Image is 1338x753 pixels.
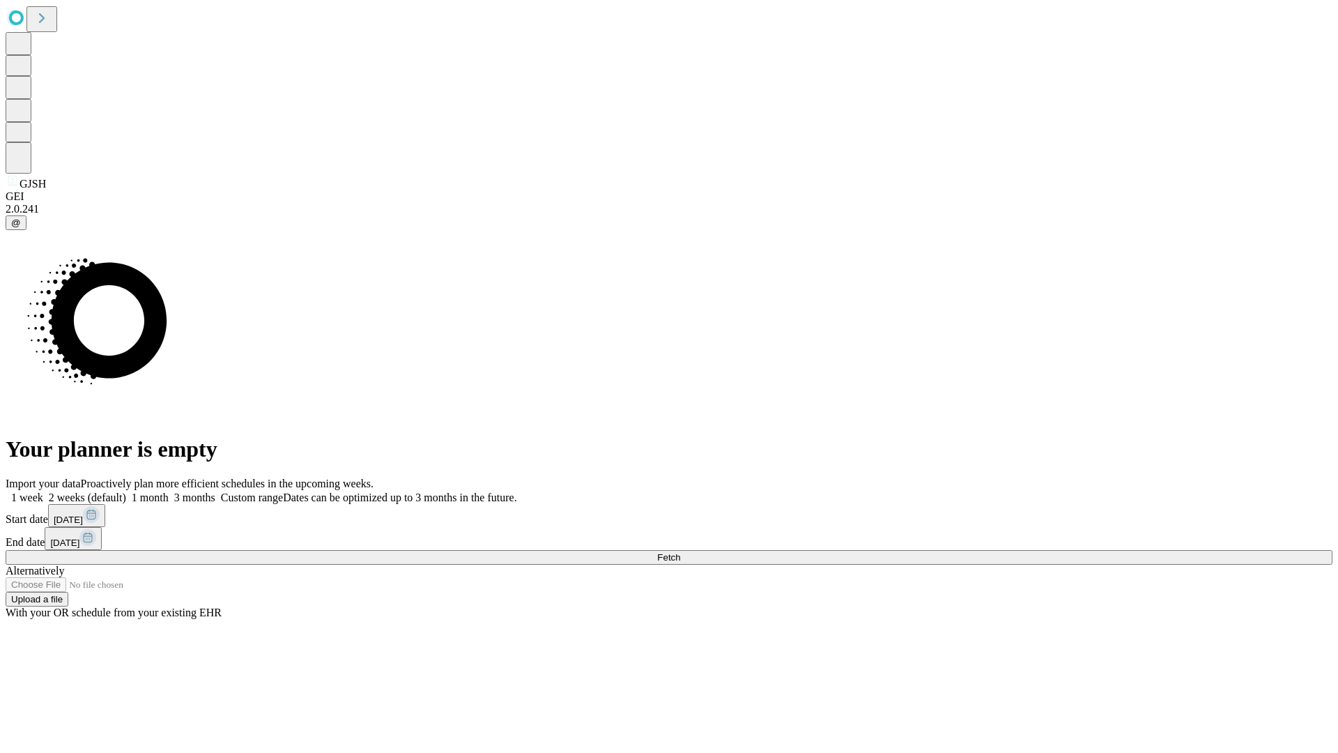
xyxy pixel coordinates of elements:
span: @ [11,218,21,228]
span: 1 week [11,492,43,503]
span: GJSH [20,178,46,190]
span: Proactively plan more efficient schedules in the upcoming weeks. [81,478,374,489]
div: 2.0.241 [6,203,1332,215]
button: [DATE] [45,527,102,550]
span: 3 months [174,492,215,503]
span: Alternatively [6,565,64,577]
div: End date [6,527,1332,550]
span: 2 weeks (default) [49,492,126,503]
button: @ [6,215,26,230]
button: [DATE] [48,504,105,527]
span: Dates can be optimized up to 3 months in the future. [283,492,516,503]
button: Fetch [6,550,1332,565]
button: Upload a file [6,592,68,607]
div: GEI [6,190,1332,203]
div: Start date [6,504,1332,527]
span: Fetch [657,552,680,563]
span: With your OR schedule from your existing EHR [6,607,222,618]
span: Import your data [6,478,81,489]
span: [DATE] [54,515,83,525]
span: [DATE] [50,538,79,548]
h1: Your planner is empty [6,436,1332,462]
span: Custom range [221,492,283,503]
span: 1 month [132,492,169,503]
